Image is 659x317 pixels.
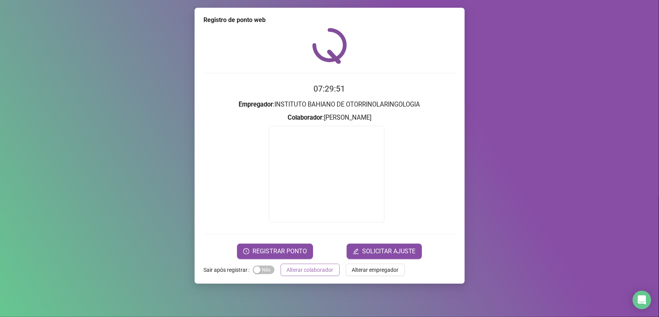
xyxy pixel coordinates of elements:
label: Sair após registrar [204,264,253,276]
h3: : INSTITUTO BAHIANO DE OTORRINOLARINGOLOGIA [204,100,456,110]
span: edit [353,248,359,254]
button: Alterar empregador [346,264,405,276]
span: clock-circle [243,248,249,254]
div: Open Intercom Messenger [633,291,651,309]
button: Alterar colaborador [281,264,340,276]
span: REGISTRAR PONTO [252,247,307,256]
time: 07:29:51 [314,84,346,93]
button: REGISTRAR PONTO [237,244,313,259]
h3: : [PERSON_NAME] [204,113,456,123]
strong: Colaborador [288,114,322,121]
span: SOLICITAR AJUSTE [362,247,416,256]
div: Registro de ponto web [204,15,456,25]
button: editSOLICITAR AJUSTE [347,244,422,259]
span: Alterar colaborador [287,266,334,274]
img: QRPoint [312,28,347,64]
span: Alterar empregador [352,266,399,274]
strong: Empregador [239,101,273,108]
